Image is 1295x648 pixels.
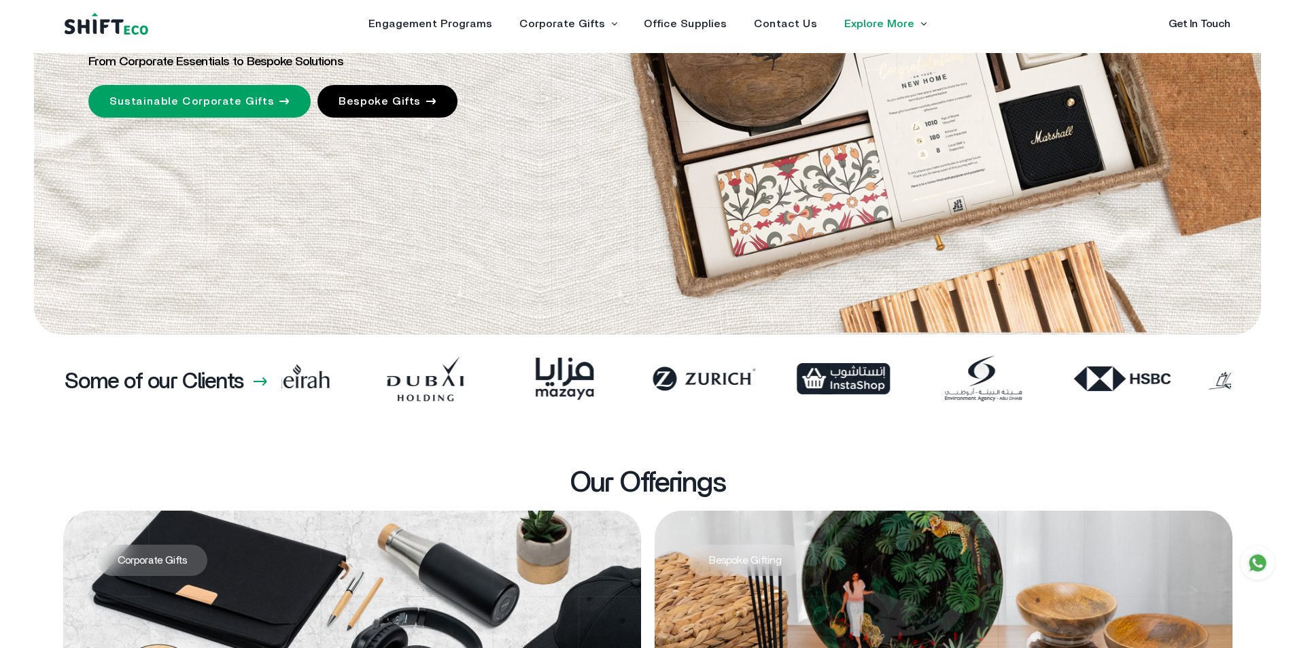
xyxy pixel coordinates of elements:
[65,371,243,392] h3: Some of our Clients
[360,355,500,403] img: mazaya.webp
[570,468,725,497] h3: Our Offerings
[88,85,311,118] a: Sustainable Corporate Gifts
[644,18,727,29] a: Office Supplies
[1057,355,1196,403] img: Frame_61.webp
[844,18,914,29] a: Explore More
[97,545,207,576] span: Corporate Gifts
[221,355,360,403] img: Frame_41.webp
[1169,18,1230,29] a: Get In Touch
[639,355,778,403] img: Frame_5767.webp
[500,355,639,403] img: Frame_37.webp
[754,18,817,29] a: Contact Us
[88,56,343,68] span: From Corporate Essentials to Bespoke Solutions
[317,85,457,118] a: Bespoke Gifts
[368,18,492,29] a: Engagement Programs
[519,18,605,29] a: Corporate Gifts
[778,355,918,403] img: Environment_Agency.abu_dhabi.webp
[689,545,802,576] span: Bespoke Gifting
[918,355,1057,403] img: Frame_34.webp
